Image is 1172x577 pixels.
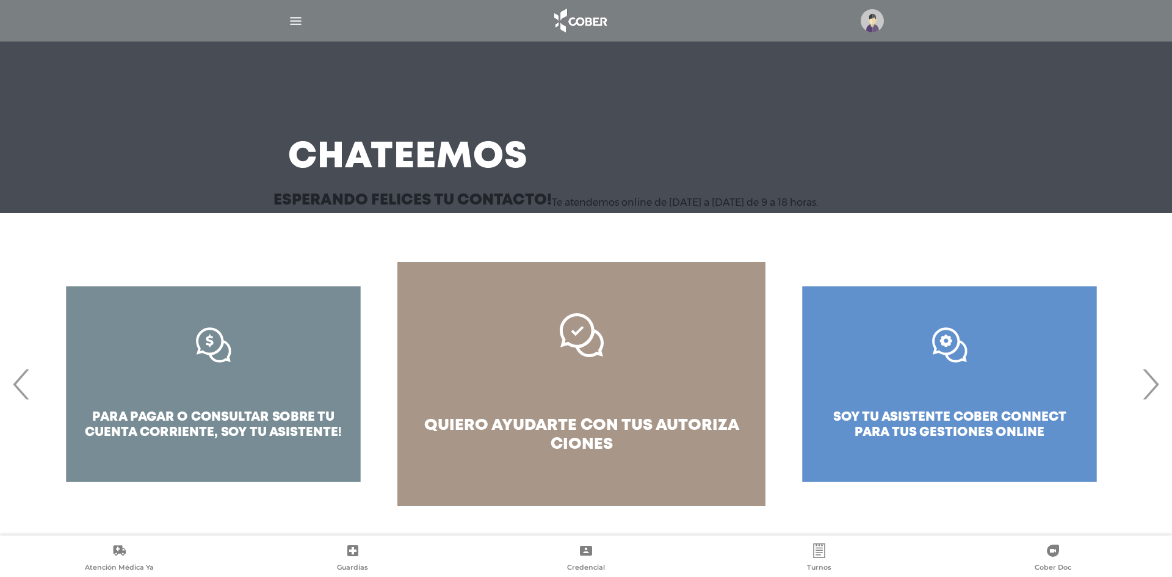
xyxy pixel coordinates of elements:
[273,193,552,208] h3: Esperando felices tu contacto!
[236,543,469,575] a: Guardias
[337,563,368,574] span: Guardias
[10,351,34,417] span: Previous
[703,543,936,575] a: Turnos
[552,197,818,208] p: Te atendemos online de [DATE] a [DATE] de 9 a 18 horas.
[807,563,831,574] span: Turnos
[288,142,528,173] h3: Chateemos
[424,418,653,433] span: quiero ayudarte con tus
[936,543,1170,575] a: Cober Doc
[2,543,236,575] a: Atención Médica Ya
[861,9,884,32] img: profile-placeholder.svg
[288,13,303,29] img: Cober_menu-lines-white.svg
[548,6,612,35] img: logo_cober_home-white.png
[85,563,154,574] span: Atención Médica Ya
[567,563,605,574] span: Credencial
[1138,351,1162,417] span: Next
[469,543,703,575] a: Credencial
[1035,563,1071,574] span: Cober Doc
[551,418,739,452] span: autoriza ciones
[397,262,765,506] a: quiero ayudarte con tus autoriza ciones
